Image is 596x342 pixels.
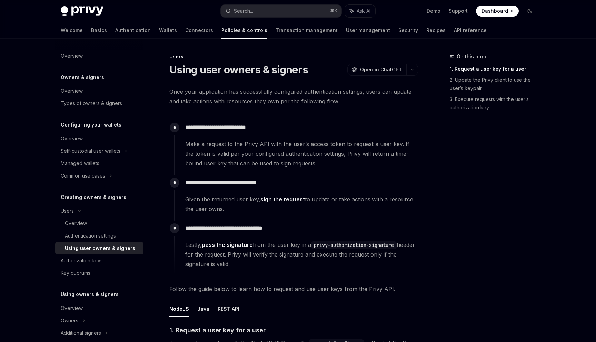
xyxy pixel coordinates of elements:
div: Types of owners & signers [61,99,122,108]
span: Open in ChatGPT [360,66,402,73]
h5: Owners & signers [61,73,104,81]
a: Authentication settings [55,230,143,242]
div: Overview [61,304,83,312]
code: privy-authorization-signature [311,241,397,249]
div: Users [169,53,418,60]
div: Search... [234,7,253,15]
h5: Configuring your wallets [61,121,121,129]
a: 1. Request a user key for a user [450,63,541,74]
div: Overview [65,219,87,228]
button: NodeJS [169,301,189,317]
a: Demo [427,8,440,14]
a: Authentication [115,22,151,39]
div: Common use cases [61,172,105,180]
span: On this page [457,52,488,61]
div: Overview [61,87,83,95]
a: Basics [91,22,107,39]
a: Authorization keys [55,254,143,267]
span: Once your application has successfully configured authentication settings, users can update and t... [169,87,418,106]
a: Overview [55,132,143,145]
div: Overview [61,134,83,143]
div: Authorization keys [61,256,103,265]
a: sign the request [260,196,305,203]
a: Transaction management [276,22,338,39]
div: Using user owners & signers [65,244,135,252]
div: Additional signers [61,329,101,337]
div: Key quorums [61,269,90,277]
h5: Using owners & signers [61,290,119,299]
div: Users [61,207,74,215]
div: Authentication settings [65,232,116,240]
a: Wallets [159,22,177,39]
a: Overview [55,85,143,97]
a: Dashboard [476,6,519,17]
div: Overview [61,52,83,60]
div: Self-custodial user wallets [61,147,120,155]
button: Toggle dark mode [524,6,535,17]
a: Connectors [185,22,213,39]
a: Policies & controls [221,22,267,39]
a: User management [346,22,390,39]
a: API reference [454,22,487,39]
div: Managed wallets [61,159,99,168]
span: Ask AI [357,8,370,14]
span: ⌘ K [330,8,337,14]
a: Overview [55,50,143,62]
a: Key quorums [55,267,143,279]
a: Security [398,22,418,39]
button: Open in ChatGPT [347,64,406,76]
a: Support [449,8,468,14]
a: Overview [55,302,143,314]
a: Managed wallets [55,157,143,170]
span: Lastly, from the user key in a header for the request. Privy will verify the signature and execut... [185,240,418,269]
span: Make a request to the Privy API with the user’s access token to request a user key. If the token ... [185,139,418,168]
span: Given the returned user key, to update or take actions with a resource the user owns. [185,194,418,214]
a: pass the signature [202,241,253,249]
span: Follow the guide below to learn how to request and use user keys from the Privy API. [169,284,418,294]
a: Overview [55,217,143,230]
a: Types of owners & signers [55,97,143,110]
span: Dashboard [481,8,508,14]
button: Ask AI [345,5,375,17]
h5: Creating owners & signers [61,193,126,201]
a: 2. Update the Privy client to use the user’s keypair [450,74,541,94]
a: Using user owners & signers [55,242,143,254]
button: Search...⌘K [221,5,341,17]
div: Owners [61,316,78,325]
button: REST API [218,301,239,317]
a: 3. Execute requests with the user’s authorization key [450,94,541,113]
a: Welcome [61,22,83,39]
span: 1. Request a user key for a user [169,325,266,335]
h1: Using user owners & signers [169,63,308,76]
button: Java [197,301,209,317]
a: Recipes [426,22,446,39]
img: dark logo [61,6,103,16]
